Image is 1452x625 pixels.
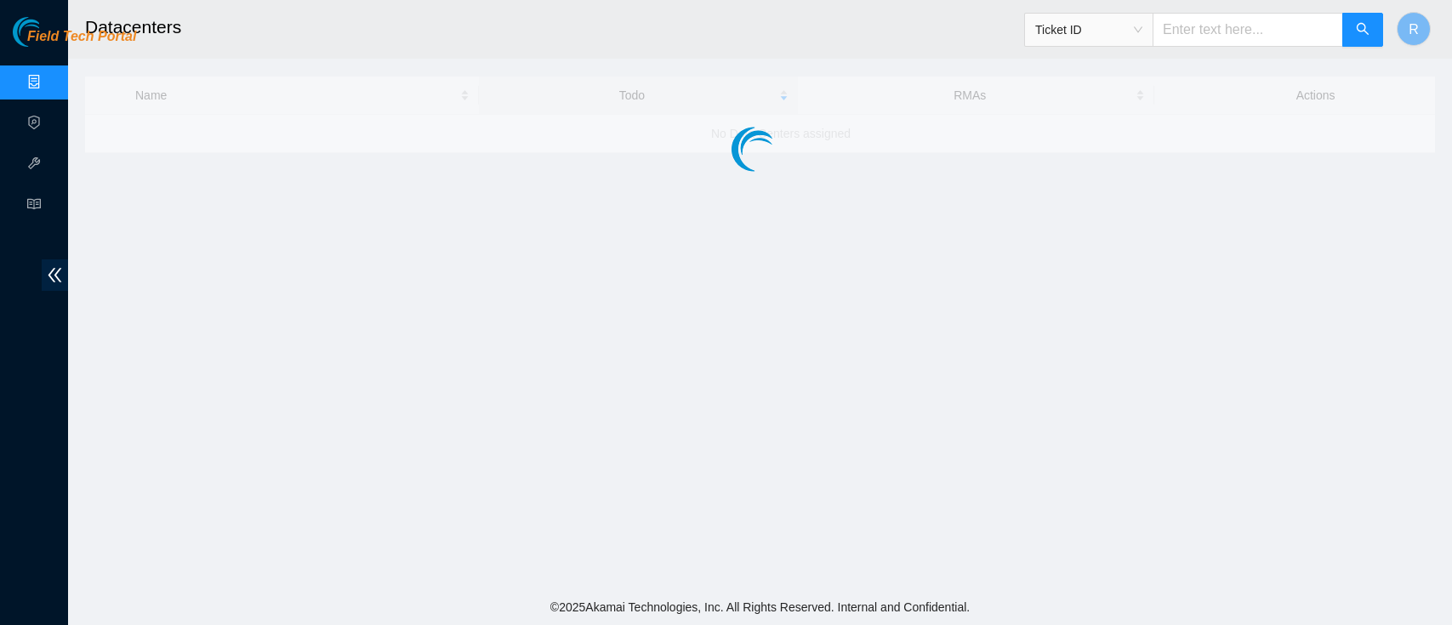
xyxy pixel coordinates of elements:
footer: © 2025 Akamai Technologies, Inc. All Rights Reserved. Internal and Confidential. [68,589,1452,625]
span: read [27,190,41,224]
img: Akamai Technologies [13,17,86,47]
button: search [1342,13,1383,47]
a: Akamai TechnologiesField Tech Portal [13,31,136,53]
span: Field Tech Portal [27,29,136,45]
button: R [1397,12,1431,46]
span: search [1356,22,1369,38]
input: Enter text here... [1153,13,1343,47]
span: R [1409,19,1419,40]
span: double-left [42,259,68,291]
span: Ticket ID [1035,17,1142,43]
